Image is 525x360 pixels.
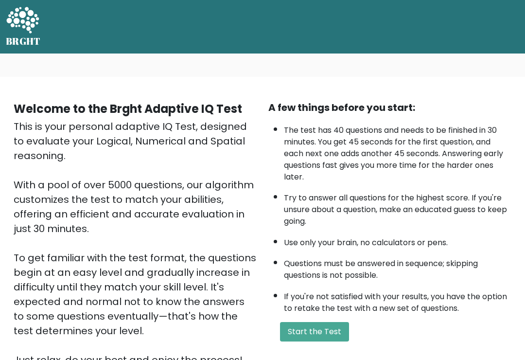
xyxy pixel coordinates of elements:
[284,120,511,183] li: The test has 40 questions and needs to be finished in 30 minutes. You get 45 seconds for the firs...
[6,4,41,50] a: BRGHT
[284,286,511,314] li: If you're not satisfied with your results, you have the option to retake the test with a new set ...
[284,187,511,227] li: Try to answer all questions for the highest score. If you're unsure about a question, make an edu...
[14,101,242,117] b: Welcome to the Brght Adaptive IQ Test
[280,322,349,342] button: Start the Test
[6,36,41,47] h5: BRGHT
[284,253,511,281] li: Questions must be answered in sequence; skipping questions is not possible.
[284,232,511,249] li: Use only your brain, no calculators or pens.
[268,100,511,115] div: A few things before you start:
